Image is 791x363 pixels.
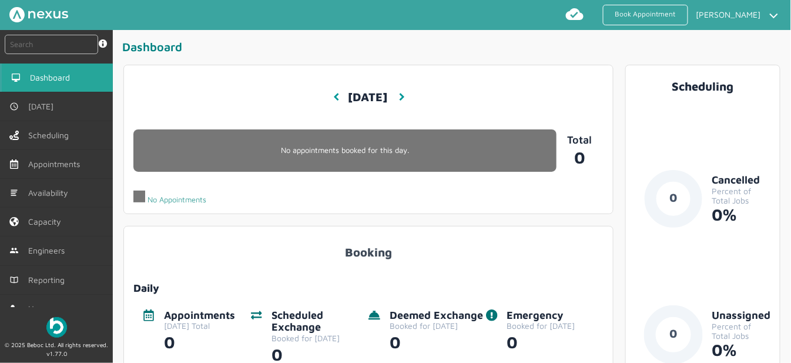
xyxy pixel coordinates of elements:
img: md-people.svg [9,246,19,255]
div: Cancelled [712,174,770,187]
div: Booked for [DATE] [390,321,483,331]
p: Total [557,134,604,146]
div: 0 [390,331,483,352]
div: Booked for [DATE] [507,321,575,331]
span: Scheduling [28,131,73,140]
span: Capacity [28,217,66,227]
div: 0% [712,341,771,359]
div: Scheduling [635,79,770,93]
text: 0 [669,327,677,340]
img: user-left-menu.svg [9,304,19,314]
a: 0CancelledPercent of Total Jobs0% [635,169,770,247]
a: Book Appointment [603,5,688,25]
div: Percent of Total Jobs [712,322,771,341]
div: Percent of Total Jobs [712,187,770,205]
img: md-cloud-done.svg [565,5,584,24]
div: Booking [133,236,603,259]
span: Dashboard [30,73,75,82]
a: 0 [557,146,604,167]
span: Users [28,304,53,314]
span: Engineers [28,246,69,255]
div: 0 [164,331,235,352]
span: [DATE] [28,102,58,111]
div: Daily [133,282,603,295]
div: 0 [507,331,575,352]
input: Search by: Ref, PostCode, MPAN, MPRN, Account, Customer [5,35,98,54]
img: md-desktop.svg [11,73,21,82]
img: md-time.svg [9,102,19,111]
span: Appointments [28,159,85,169]
img: Beboc Logo [46,317,67,338]
span: Reporting [28,275,69,285]
img: md-list.svg [9,188,19,198]
div: Booked for [DATE] [272,334,368,343]
img: scheduling-left-menu.svg [9,131,19,140]
div: No Appointments [133,191,206,204]
div: Deemed Exchange [390,309,483,322]
div: Emergency [507,309,575,322]
img: Nexus [9,7,68,22]
div: Unassigned [712,309,771,322]
div: Appointments [164,309,235,322]
div: Scheduled Exchange [272,309,368,334]
h3: [DATE] [348,81,387,114]
span: Availability [28,188,73,198]
img: appointments-left-menu.svg [9,159,19,169]
img: md-book.svg [9,275,19,285]
div: [DATE] Total [164,321,235,331]
text: 0 [669,191,677,204]
div: Dashboard [122,39,786,59]
div: 0% [712,205,770,224]
img: capacity-left-menu.svg [9,217,19,227]
p: No appointments booked for this day. [133,146,556,155]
